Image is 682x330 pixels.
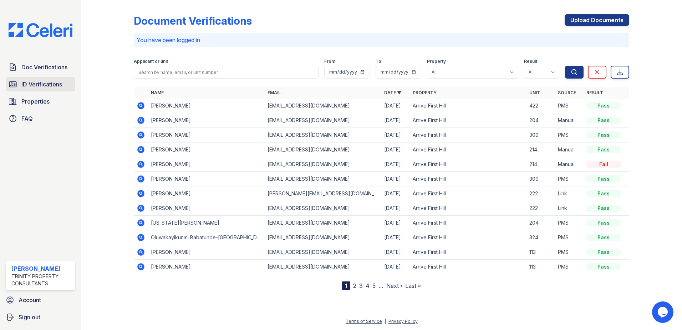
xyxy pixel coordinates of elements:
a: Property [413,90,437,95]
input: Search by name, email, or unit number [134,66,319,79]
a: Source [558,90,576,95]
td: Arrive First Hill [410,201,526,216]
td: Manual [555,142,584,157]
td: 214 [526,142,555,157]
div: Pass [586,219,621,226]
td: [EMAIL_ADDRESS][DOMAIN_NAME] [265,142,381,157]
a: Date ▼ [384,90,401,95]
a: Sign out [3,310,78,324]
td: [PERSON_NAME] [148,99,265,113]
td: 113 [526,260,555,274]
td: Link [555,201,584,216]
p: You have been logged in [137,36,626,44]
td: [DATE] [381,216,410,230]
td: [PERSON_NAME] [148,201,265,216]
td: Arrive First Hill [410,99,526,113]
td: [DATE] [381,157,410,172]
a: Privacy Policy [388,319,418,324]
td: 113 [526,245,555,260]
td: [DATE] [381,113,410,128]
div: Pass [586,205,621,212]
div: Document Verifications [134,14,252,27]
td: 324 [526,230,555,245]
td: [PERSON_NAME] [148,142,265,157]
td: Arrive First Hill [410,245,526,260]
div: Pass [586,117,621,124]
div: Pass [586,234,621,241]
div: 1 [342,281,350,290]
td: [PERSON_NAME] [148,260,265,274]
a: 5 [372,282,376,289]
label: Applicant or unit [134,59,168,64]
a: Name [151,90,164,95]
td: 422 [526,99,555,113]
div: Trinity Property Consultants [11,273,72,287]
div: Pass [586,146,621,153]
td: [US_STATE][PERSON_NAME] [148,216,265,230]
td: PMS [555,230,584,245]
td: Manual [555,157,584,172]
td: 204 [526,216,555,230]
td: Arrive First Hill [410,186,526,201]
td: [EMAIL_ADDRESS][DOMAIN_NAME] [265,230,381,245]
iframe: chat widget [652,301,675,323]
td: 222 [526,201,555,216]
a: Upload Documents [565,14,629,26]
label: Property [427,59,446,64]
a: Doc Verifications [6,60,75,74]
td: [EMAIL_ADDRESS][DOMAIN_NAME] [265,201,381,216]
div: Pass [586,102,621,109]
td: PMS [555,128,584,142]
td: PMS [555,172,584,186]
div: Pass [586,190,621,197]
td: [DATE] [381,260,410,274]
td: Arrive First Hill [410,216,526,230]
td: PMS [555,245,584,260]
span: FAQ [21,114,33,123]
td: [EMAIL_ADDRESS][DOMAIN_NAME] [265,128,381,142]
td: [EMAIL_ADDRESS][DOMAIN_NAME] [265,245,381,260]
span: Sign out [19,313,40,321]
td: [DATE] [381,201,410,216]
a: FAQ [6,111,75,126]
a: Properties [6,94,75,109]
td: Arrive First Hill [410,230,526,245]
div: [PERSON_NAME] [11,264,72,273]
td: [PERSON_NAME] [148,245,265,260]
td: Manual [555,113,584,128]
td: [EMAIL_ADDRESS][DOMAIN_NAME] [265,113,381,128]
td: [EMAIL_ADDRESS][DOMAIN_NAME] [265,172,381,186]
a: 2 [353,282,356,289]
td: [DATE] [381,186,410,201]
td: [DATE] [381,128,410,142]
td: 309 [526,172,555,186]
td: [DATE] [381,99,410,113]
a: Result [586,90,603,95]
a: Last » [405,282,421,289]
td: 204 [526,113,555,128]
span: ID Verifications [21,80,62,89]
td: Arrive First Hill [410,260,526,274]
td: 214 [526,157,555,172]
td: [PERSON_NAME] [148,113,265,128]
td: [PERSON_NAME][EMAIL_ADDRESS][DOMAIN_NAME] [265,186,381,201]
span: Doc Verifications [21,63,67,71]
td: Arrive First Hill [410,113,526,128]
div: Pass [586,131,621,139]
td: [PERSON_NAME] [148,172,265,186]
td: Link [555,186,584,201]
td: Arrive First Hill [410,172,526,186]
td: [EMAIL_ADDRESS][DOMAIN_NAME] [265,157,381,172]
img: CE_Logo_Blue-a8612792a0a2168367f1c8372b55b34899dd931a85d93a1a3d3e32e68fde9ad4.png [3,23,78,37]
span: Account [19,296,41,304]
div: Pass [586,175,621,182]
a: 3 [359,282,363,289]
div: | [385,319,386,324]
td: [DATE] [381,172,410,186]
td: [DATE] [381,142,410,157]
td: [EMAIL_ADDRESS][DOMAIN_NAME] [265,99,381,113]
a: Account [3,293,78,307]
label: To [376,59,381,64]
div: Fail [586,161,621,168]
